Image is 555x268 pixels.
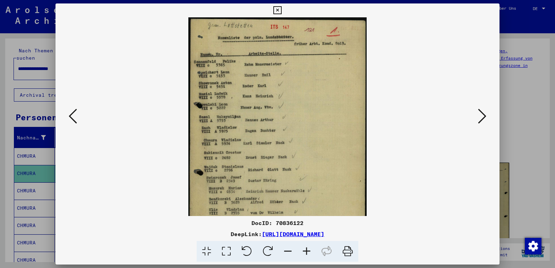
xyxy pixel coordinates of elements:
div: DocID: 70836122 [55,219,499,227]
img: 002.jpg [188,17,367,268]
a: [URL][DOMAIN_NAME] [262,231,324,237]
div: DeepLink: [55,230,499,238]
img: Zustimmung ändern [525,238,541,254]
div: Zustimmung ändern [524,237,541,254]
